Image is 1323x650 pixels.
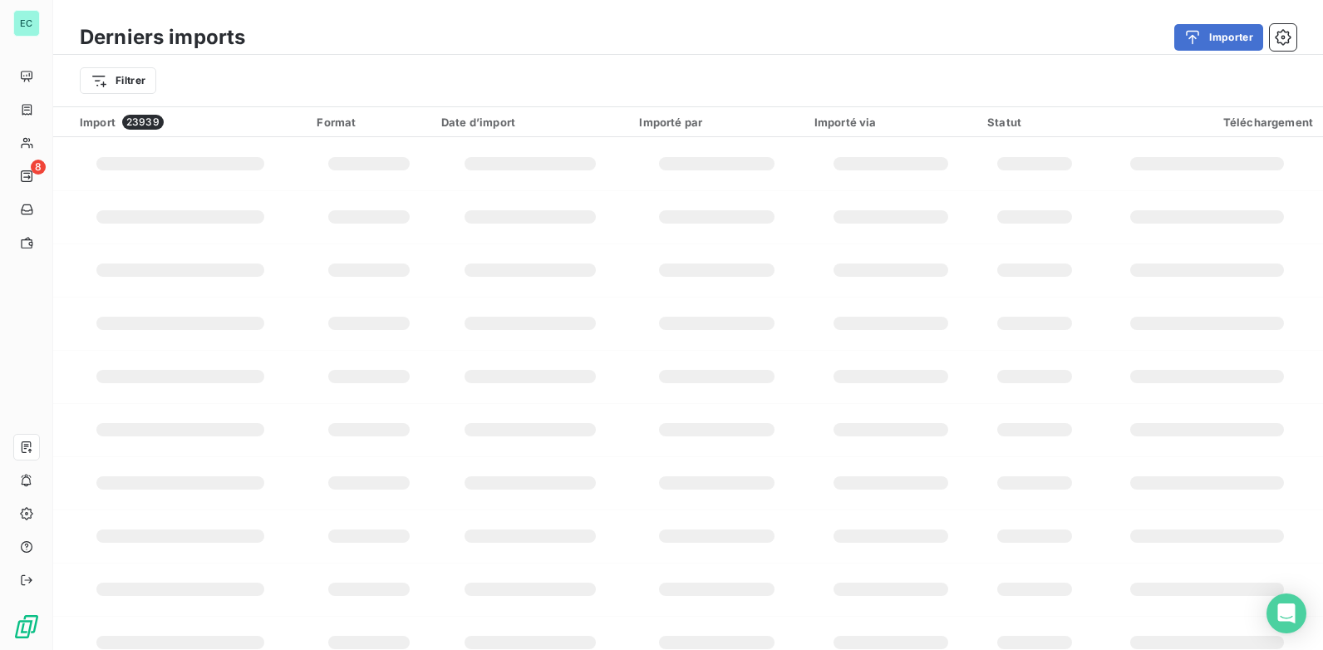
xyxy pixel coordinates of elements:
div: Import [80,115,297,130]
div: Téléchargement [1101,116,1313,129]
div: EC [13,10,40,37]
div: Date d’import [441,116,619,129]
div: Importé par [639,116,794,129]
div: Open Intercom Messenger [1266,593,1306,633]
div: Format [317,116,421,129]
button: Filtrer [80,67,156,94]
div: Statut [987,116,1081,129]
h3: Derniers imports [80,22,245,52]
img: Logo LeanPay [13,613,40,640]
span: 23939 [122,115,164,130]
button: Importer [1174,24,1263,51]
span: 8 [31,160,46,175]
div: Importé via [814,116,967,129]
